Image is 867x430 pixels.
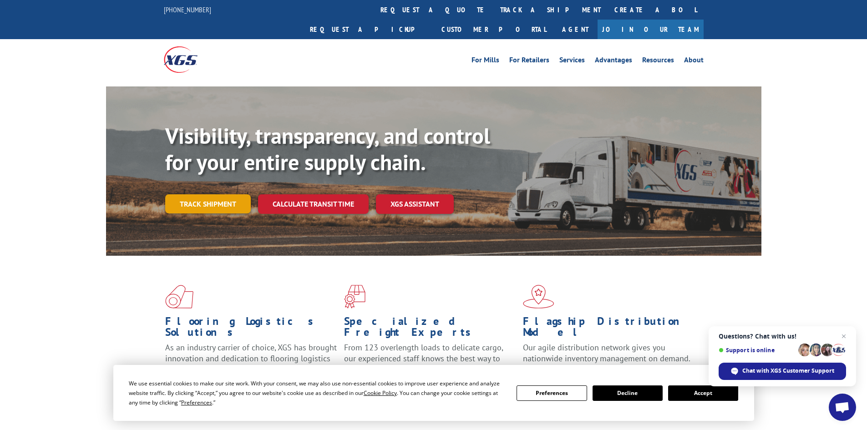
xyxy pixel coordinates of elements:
a: Join Our Team [598,20,704,39]
p: From 123 overlength loads to delicate cargo, our experienced staff knows the best way to move you... [344,342,516,383]
span: Chat with XGS Customer Support [742,367,834,375]
a: Request a pickup [303,20,435,39]
img: xgs-icon-focused-on-flooring-red [344,285,365,309]
span: Support is online [719,347,795,354]
h1: Flooring Logistics Solutions [165,316,337,342]
b: Visibility, transparency, and control for your entire supply chain. [165,121,490,176]
div: Cookie Consent Prompt [113,365,754,421]
h1: Flagship Distribution Model [523,316,695,342]
button: Accept [668,385,738,401]
a: XGS ASSISTANT [376,194,454,214]
a: Track shipment [165,194,251,213]
img: xgs-icon-total-supply-chain-intelligence-red [165,285,193,309]
a: Services [559,56,585,66]
img: xgs-icon-flagship-distribution-model-red [523,285,554,309]
h1: Specialized Freight Experts [344,316,516,342]
div: We use essential cookies to make our site work. With your consent, we may also use non-essential ... [129,379,506,407]
span: Cookie Policy [364,389,397,397]
a: For Retailers [509,56,549,66]
span: Our agile distribution network gives you nationwide inventory management on demand. [523,342,690,364]
button: Decline [593,385,663,401]
a: Agent [553,20,598,39]
a: Customer Portal [435,20,553,39]
span: Chat with XGS Customer Support [719,363,846,380]
a: Resources [642,56,674,66]
a: For Mills [472,56,499,66]
a: Calculate transit time [258,194,369,214]
button: Preferences [517,385,587,401]
span: As an industry carrier of choice, XGS has brought innovation and dedication to flooring logistics... [165,342,337,374]
span: Preferences [181,399,212,406]
a: Advantages [595,56,632,66]
span: Questions? Chat with us! [719,333,846,340]
a: Open chat [829,394,856,421]
a: [PHONE_NUMBER] [164,5,211,14]
a: About [684,56,704,66]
